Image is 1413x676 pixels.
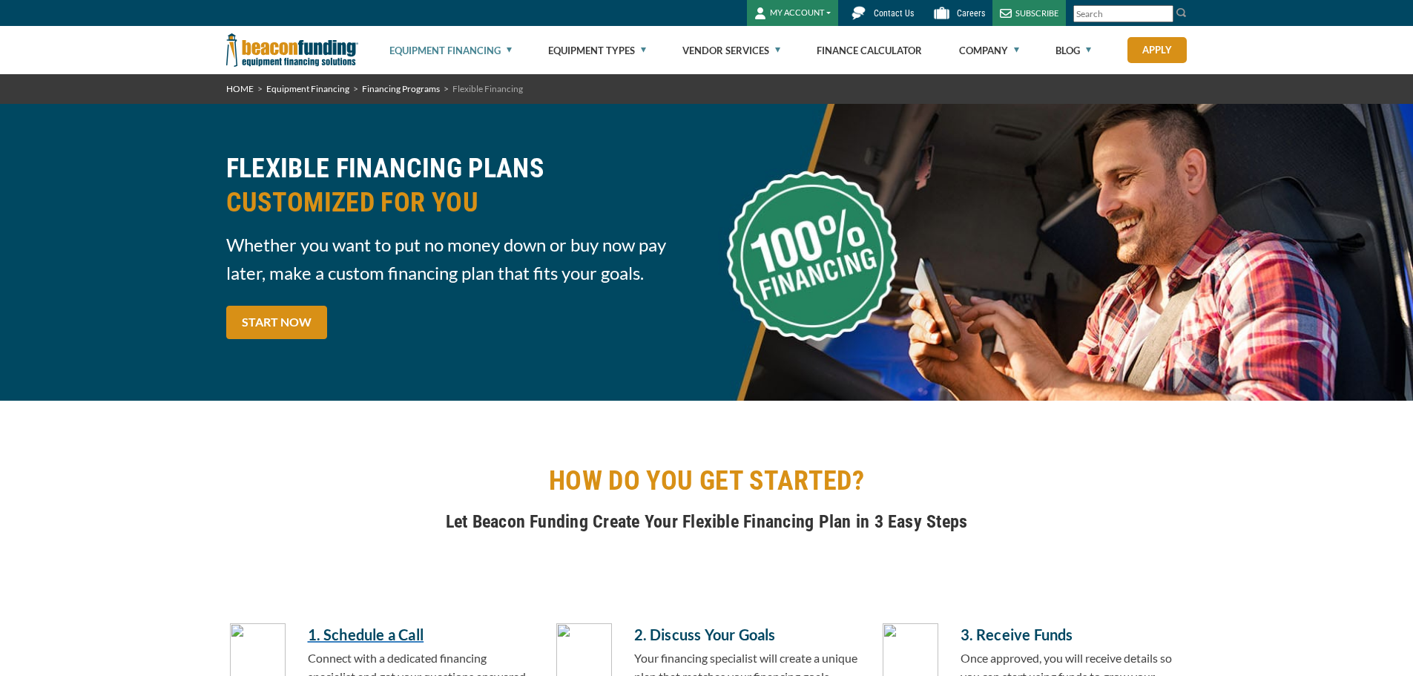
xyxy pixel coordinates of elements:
a: HOME [226,83,254,94]
a: Equipment Types [548,27,646,74]
h5: 3. Receive Funds [961,623,1188,646]
input: Search [1073,5,1173,22]
a: Finance Calculator [817,27,922,74]
span: Whether you want to put no money down or buy now pay later, make a custom financing plan that fit... [226,231,698,287]
a: Equipment Financing [266,83,349,94]
h2: FLEXIBLE FINANCING PLANS [226,151,698,220]
span: CUSTOMIZED FOR YOU [226,186,698,220]
a: Company [959,27,1019,74]
span: Contact Us [874,8,914,19]
a: Vendor Services [682,27,780,74]
img: Beacon Funding Corporation logo [226,26,358,74]
a: START NOW [226,306,327,339]
img: Search [1176,7,1188,19]
a: 1. Schedule a Call [308,623,535,646]
h5: 2. Discuss Your Goals [634,623,861,646]
h2: HOW DO YOU GET STARTED? [226,464,1188,498]
a: Clear search text [1158,8,1170,20]
span: Careers [957,8,985,19]
h4: Let Beacon Funding Create Your Flexible Financing Plan in 3 Easy Steps [226,509,1188,534]
span: Flexible Financing [452,83,523,94]
a: Apply [1127,37,1187,63]
a: Blog [1055,27,1091,74]
a: Financing Programs [362,83,440,94]
a: Equipment Financing [389,27,512,74]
